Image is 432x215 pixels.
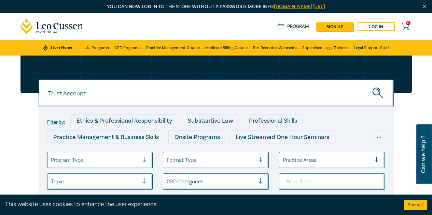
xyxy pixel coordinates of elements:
[243,114,303,127] div: Professional Skills
[167,178,168,185] input: select
[274,3,325,10] a: [DOMAIN_NAME][URL]
[373,130,385,143] div: ...
[47,130,165,143] div: Practice Management & Business Skills
[253,40,297,56] a: Pre-Recorded Webcasts
[5,200,394,209] div: This website uses cookies to enhance the user experience.
[47,147,176,160] div: Live Streamed Conferences and Intensives
[146,40,200,56] a: Practice Management Course
[358,22,395,31] a: Log in
[283,156,284,164] input: select
[182,114,239,127] div: Substantive Law
[179,147,288,160] div: Live Streamed Practical Workshops
[20,3,412,11] p: You can now log in to the store without a password. More info
[302,40,348,56] a: Supervised Legal Trainees
[422,4,428,10] img: Close
[168,130,226,143] div: Onsite Programs
[51,178,52,185] input: select
[354,40,389,56] a: Legal Support Staff
[167,156,168,164] input: select
[420,128,427,180] span: Can we help ?
[47,120,65,125] label: Filter by:
[404,200,427,210] button: Accept cookies
[51,156,52,164] input: select
[278,24,309,30] a: Program
[86,40,109,56] a: All Programs
[39,79,394,107] input: Search for a program title, program description or presenter name
[205,40,248,56] a: Medicare Billing Course
[43,45,79,51] a: Store Home
[316,22,353,31] a: sign up
[279,173,385,190] input: From Date
[70,114,178,127] div: Ethics & Professional Responsibility
[114,40,141,56] a: CPD Programs
[229,130,335,143] div: Live Streamed One Hour Seminars
[406,21,410,25] span: 0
